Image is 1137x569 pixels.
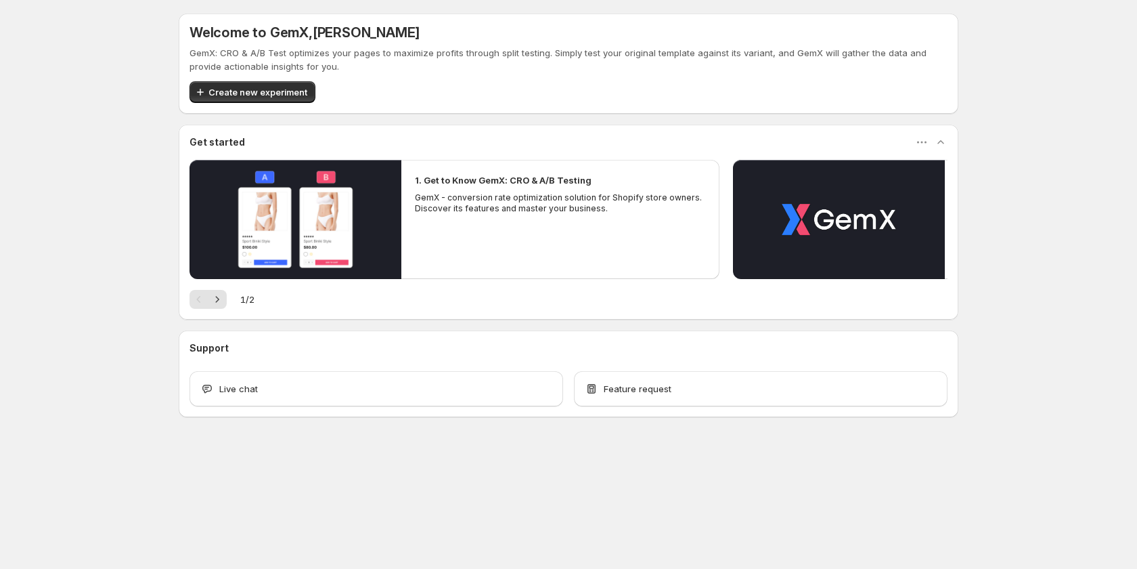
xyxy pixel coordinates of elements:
[189,24,420,41] h5: Welcome to GemX
[415,192,706,214] p: GemX - conversion rate optimization solution for Shopify store owners. Discover its features and ...
[189,46,947,73] p: GemX: CRO & A/B Test optimizes your pages to maximize profits through split testing. Simply test ...
[208,290,227,309] button: Next
[415,173,592,187] h2: 1. Get to Know GemX: CRO & A/B Testing
[189,290,227,309] nav: Pagination
[604,382,671,396] span: Feature request
[208,85,307,99] span: Create new experiment
[189,341,229,355] h3: Support
[189,135,245,149] h3: Get started
[309,24,420,41] span: , [PERSON_NAME]
[733,160,945,279] button: Play video
[189,160,401,279] button: Play video
[189,81,315,103] button: Create new experiment
[219,382,258,396] span: Live chat
[240,293,254,306] span: 1 / 2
